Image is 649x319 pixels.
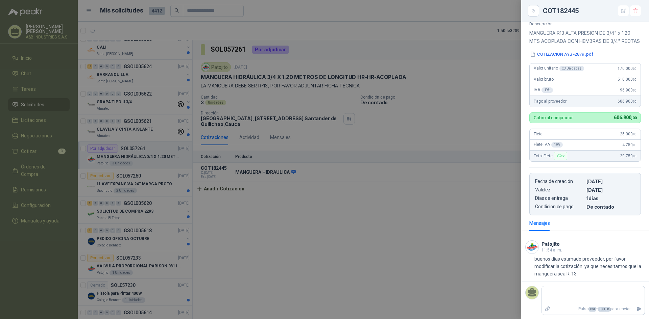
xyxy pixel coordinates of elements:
[632,88,636,92] span: ,00
[632,154,636,158] span: ,00
[586,187,635,193] p: [DATE]
[526,241,538,254] img: Company Logo
[554,152,567,160] div: Flex
[632,100,636,103] span: ,00
[632,78,636,81] span: ,00
[589,307,596,312] span: Ctrl
[542,242,560,246] h3: Patojito
[535,187,584,193] p: Validez
[618,66,636,71] span: 170.000
[631,116,636,120] span: ,00
[534,132,543,136] span: Flete
[543,5,641,16] div: COT182445
[534,152,569,160] span: Total Flete
[542,303,553,315] label: Adjuntar archivos
[598,307,610,312] span: ENTER
[534,255,645,277] p: buenos días estimado proveedor, por favor modificar la cotización. ya que necesitamos que la mang...
[551,142,563,148] div: 19 %
[542,87,553,93] div: 19 %
[542,248,562,252] span: 11:54 a. m.
[586,204,635,210] p: De contado
[620,132,636,136] span: 25.000
[620,88,636,92] span: 96.900
[534,77,553,82] span: Valor bruto
[618,99,636,104] span: 606.900
[559,66,584,71] div: x 3 Unidades
[633,303,645,315] button: Enviar
[529,51,594,58] button: COTIZACIÓN AYB -2879 .pdf
[620,154,636,158] span: 29.750
[529,7,537,15] button: Close
[618,77,636,82] span: 510.000
[529,21,641,26] p: Descripción
[553,303,634,315] p: Pulsa + para enviar
[586,179,635,184] p: [DATE]
[535,195,584,201] p: Días de entrega
[632,132,636,136] span: ,00
[632,67,636,71] span: ,00
[535,179,584,184] p: Fecha de creación
[622,142,636,147] span: 4.750
[534,99,567,104] span: Pago al proveedor
[614,115,636,120] span: 606.900
[632,143,636,147] span: ,00
[529,219,550,227] div: Mensajes
[535,204,584,210] p: Condición de pago
[534,142,563,148] span: Flete IVA
[529,29,641,45] p: MANGUERA R13 ALTA PRESION DE 3/4" x 1.20 MTS ACOPLADA CON HEMBRAS DE 3/4" RECTAS
[534,66,584,71] span: Valor unitario
[534,87,553,93] span: IVA
[586,195,635,201] p: 1 dias
[534,115,573,120] p: Cobro al comprador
